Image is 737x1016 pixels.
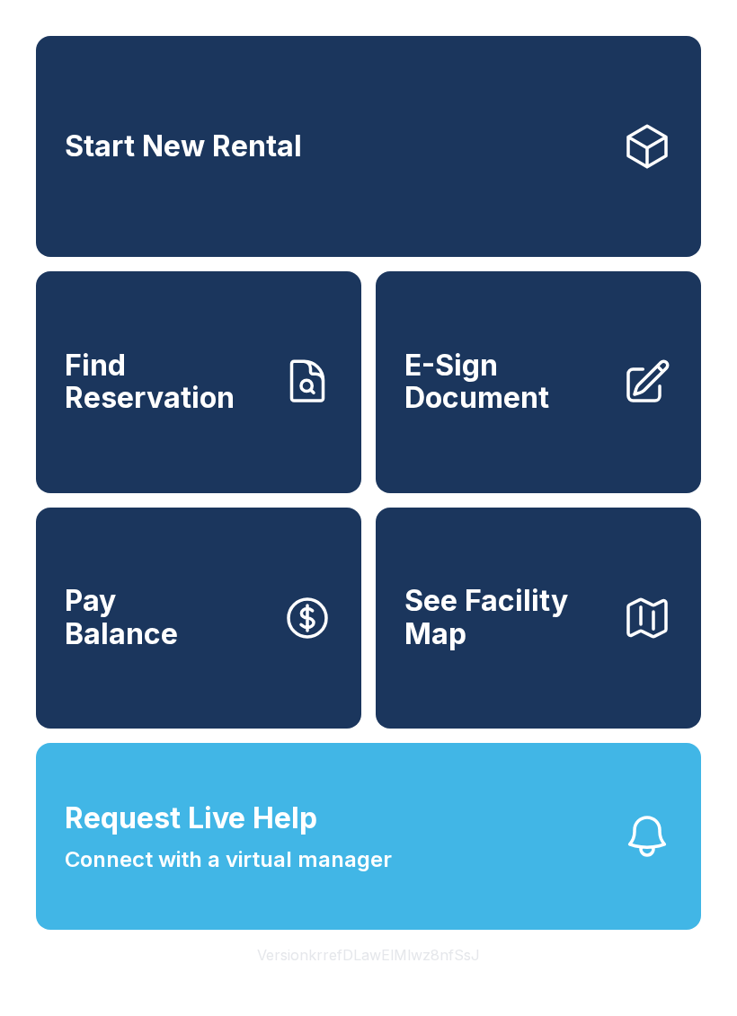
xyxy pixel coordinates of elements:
a: Start New Rental [36,36,701,257]
span: E-Sign Document [404,349,608,415]
a: E-Sign Document [376,271,701,492]
button: PayBalance [36,508,361,729]
span: Pay Balance [65,585,178,650]
button: See Facility Map [376,508,701,729]
span: See Facility Map [404,585,608,650]
button: VersionkrrefDLawElMlwz8nfSsJ [243,930,494,980]
span: Start New Rental [65,130,302,163]
span: Connect with a virtual manager [65,844,392,876]
span: Request Live Help [65,797,317,840]
span: Find Reservation [65,349,268,415]
button: Request Live HelpConnect with a virtual manager [36,743,701,930]
a: Find Reservation [36,271,361,492]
